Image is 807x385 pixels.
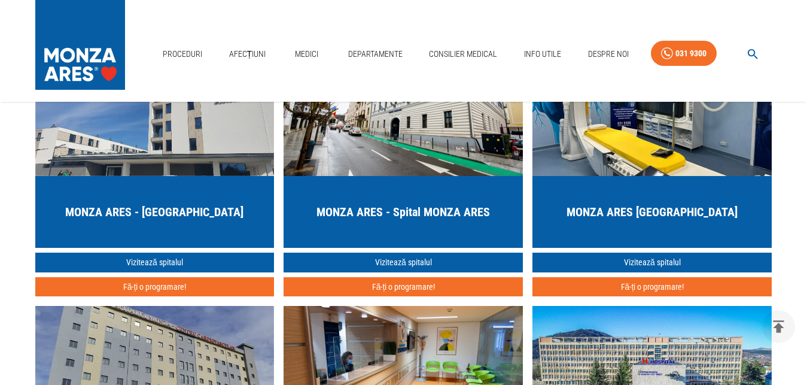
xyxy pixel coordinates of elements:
[424,42,502,66] a: Consilier Medical
[35,32,275,248] a: MONZA ARES - [GEOGRAPHIC_DATA]
[343,42,407,66] a: Departamente
[762,310,795,343] button: delete
[651,41,717,66] a: 031 9300
[316,204,490,220] h5: MONZA ARES - Spital MONZA ARES
[284,277,523,297] button: Fă-ți o programare!
[519,42,566,66] a: Info Utile
[583,42,634,66] a: Despre Noi
[65,204,243,220] h5: MONZA ARES - [GEOGRAPHIC_DATA]
[35,277,275,297] button: Fă-ți o programare!
[288,42,326,66] a: Medici
[532,32,772,248] a: MONZA ARES [GEOGRAPHIC_DATA]
[284,32,523,176] img: MONZA ARES Cluj-Napoca
[532,253,772,272] a: Vizitează spitalul
[158,42,207,66] a: Proceduri
[675,46,706,61] div: 031 9300
[567,204,738,220] h5: MONZA ARES [GEOGRAPHIC_DATA]
[532,277,772,297] button: Fă-ți o programare!
[284,32,523,248] a: MONZA ARES - Spital MONZA ARES
[35,253,275,272] a: Vizitează spitalul
[284,253,523,272] a: Vizitează spitalul
[35,32,275,176] img: MONZA ARES Bucuresti
[224,42,271,66] a: Afecțiuni
[532,32,772,176] img: MONZA ARES Târgu Jiu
